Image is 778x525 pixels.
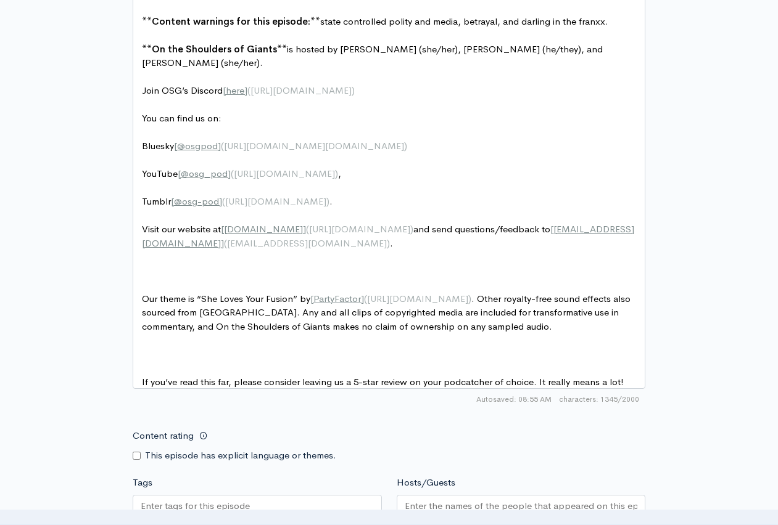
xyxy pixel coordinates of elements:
span: ] [218,140,221,152]
span: ] [244,84,247,96]
span: [DOMAIN_NAME] [224,223,303,235]
span: [ [174,140,177,152]
span: Bluesky [142,140,410,152]
span: @osg-pod [174,195,219,207]
span: ) [387,237,390,249]
span: [URL][DOMAIN_NAME][DOMAIN_NAME] [224,140,404,152]
label: This episode has explicit language or themes. [145,449,336,463]
span: @osgpod [177,140,218,152]
span: [ [221,223,224,235]
span: Autosaved: 08:55 AM [476,394,552,405]
span: ( [222,195,225,207]
span: Our theme is “She Loves Your Fusion” by . Other royalty-free sound effects also sourced from [GEO... [142,293,633,332]
span: [EMAIL_ADDRESS][DOMAIN_NAME] [142,223,634,249]
span: here [226,84,244,96]
span: [ [223,84,226,96]
span: You can find us on: [142,112,226,124]
span: is hosted by [PERSON_NAME] (she/her), [PERSON_NAME] (he/they), and [PERSON_NAME] (she/her). [142,43,605,69]
span: ) [335,168,338,179]
span: Content warnings for this episode: [152,15,310,27]
span: ) [352,84,355,96]
span: PartyFactor [313,293,361,304]
input: Enter tags for this episode [141,499,252,513]
span: ) [326,195,329,207]
span: [URL][DOMAIN_NAME] [309,223,410,235]
label: Hosts/Guests [397,476,455,490]
span: [URL][DOMAIN_NAME] [367,293,468,304]
span: [ [171,195,174,207]
span: state controlled polity and media, betrayal, and darling in the franxx. [142,15,608,27]
input: Enter the names of the people that appeared on this episode [405,499,638,513]
span: ( [247,84,250,96]
span: Visit our website at and send questions/feedback to . [142,223,634,249]
label: Content rating [133,423,194,449]
span: Tumblr . [142,195,337,207]
span: ) [468,293,471,304]
span: 1345/2000 [559,394,639,405]
span: ] [221,237,224,249]
span: [ [178,168,181,179]
span: On the Shoulders of Giants [152,43,277,55]
span: ] [228,168,231,179]
span: [URL][DOMAIN_NAME] [225,195,326,207]
span: Join OSG’s Discord [142,84,357,96]
label: Tags [133,476,152,490]
span: ) [404,140,407,152]
span: ( [221,140,224,152]
span: [ [550,223,553,235]
span: ) [410,223,413,235]
span: @osg_pod [181,168,228,179]
span: ] [219,195,222,207]
span: ] [361,293,364,304]
span: ( [306,223,309,235]
span: [ [310,293,313,304]
span: ( [364,293,367,304]
span: [URL][DOMAIN_NAME] [250,84,352,96]
span: ( [224,237,227,249]
span: [EMAIL_ADDRESS][DOMAIN_NAME] [227,237,387,249]
span: ] [303,223,306,235]
span: If you’ve read this far, please consider leaving us a 5-star review on your podcatcher of choice.... [142,376,624,388]
span: ( [231,168,234,179]
span: [URL][DOMAIN_NAME] [234,168,335,179]
span: YouTube , [142,168,346,179]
